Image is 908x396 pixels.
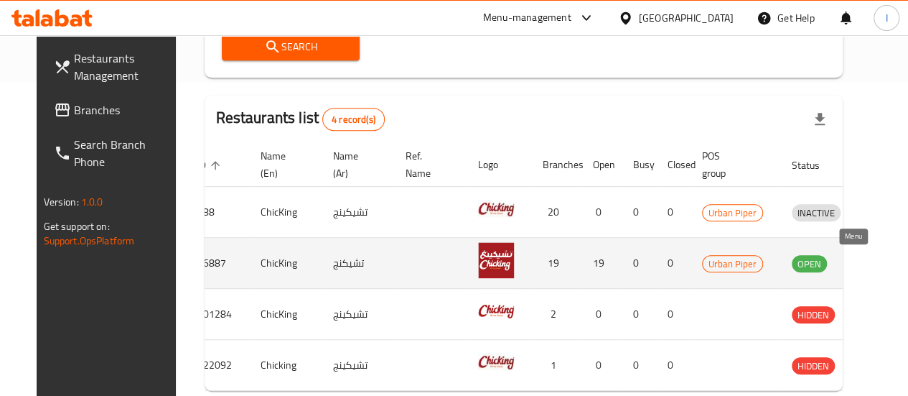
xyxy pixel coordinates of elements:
div: [GEOGRAPHIC_DATA] [639,10,734,26]
span: Urban Piper [703,256,762,272]
a: Branches [42,93,188,127]
td: 2 [531,289,581,340]
span: Restaurants Management [74,50,177,84]
span: POS group [702,147,763,182]
td: 20 [531,187,581,238]
td: ChicKing [249,238,322,289]
th: Branches [531,143,581,187]
td: 601284 [186,289,249,340]
td: 1 [531,340,581,391]
td: 0 [581,289,622,340]
td: 0 [656,238,691,289]
span: Status [792,157,838,174]
td: تشيكينج [322,187,394,238]
td: 0 [622,340,656,391]
td: 0 [622,238,656,289]
a: Restaurants Management [42,41,188,93]
td: 0 [622,187,656,238]
span: Version: [44,193,79,211]
div: Export file [802,102,837,137]
span: ID [197,157,225,174]
span: Search [233,38,348,56]
td: تشيكينج [322,289,394,340]
a: Support.OpsPlatform [44,231,135,250]
table: enhanced table [186,143,907,391]
span: OPEN [792,256,827,272]
div: Total records count [322,108,385,131]
img: ChicKing [478,293,514,329]
div: HIDDEN [792,357,835,374]
div: INACTIVE [792,204,841,221]
td: 26887 [186,238,249,289]
td: 19 [531,238,581,289]
span: Ref. Name [406,147,449,182]
td: ChicKing [249,289,322,340]
span: Urban Piper [703,205,762,221]
button: Search [222,34,360,60]
span: Name (Ar) [333,147,377,182]
th: Closed [656,143,691,187]
span: HIDDEN [792,358,835,374]
td: 0 [622,289,656,340]
td: تشيكينج [322,340,394,391]
span: 1.0.0 [81,193,103,211]
span: Branches [74,101,177,119]
td: 0 [581,340,622,391]
div: HIDDEN [792,306,835,323]
h2: Restaurants list [216,107,385,131]
th: Open [581,143,622,187]
td: 0 [656,289,691,340]
td: تشيكنج [322,238,394,289]
img: ChicKing [478,191,514,227]
span: Search Branch Phone [74,136,177,170]
span: Get support on: [44,217,110,236]
span: 4 record(s) [323,113,384,126]
a: Search Branch Phone [42,127,188,179]
div: OPEN [792,255,827,272]
span: HIDDEN [792,307,835,323]
td: 0 [656,187,691,238]
td: 0 [581,187,622,238]
span: I [885,10,887,26]
div: Menu-management [483,9,571,27]
td: ChicKing [249,187,322,238]
th: Logo [467,143,531,187]
td: Chicking [249,340,322,391]
td: 488 [186,187,249,238]
th: Busy [622,143,656,187]
span: Name (En) [261,147,304,182]
img: ChicKing [478,242,514,278]
img: Chicking [478,344,514,380]
td: 19 [581,238,622,289]
td: 622092 [186,340,249,391]
span: INACTIVE [792,205,841,221]
td: 0 [656,340,691,391]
